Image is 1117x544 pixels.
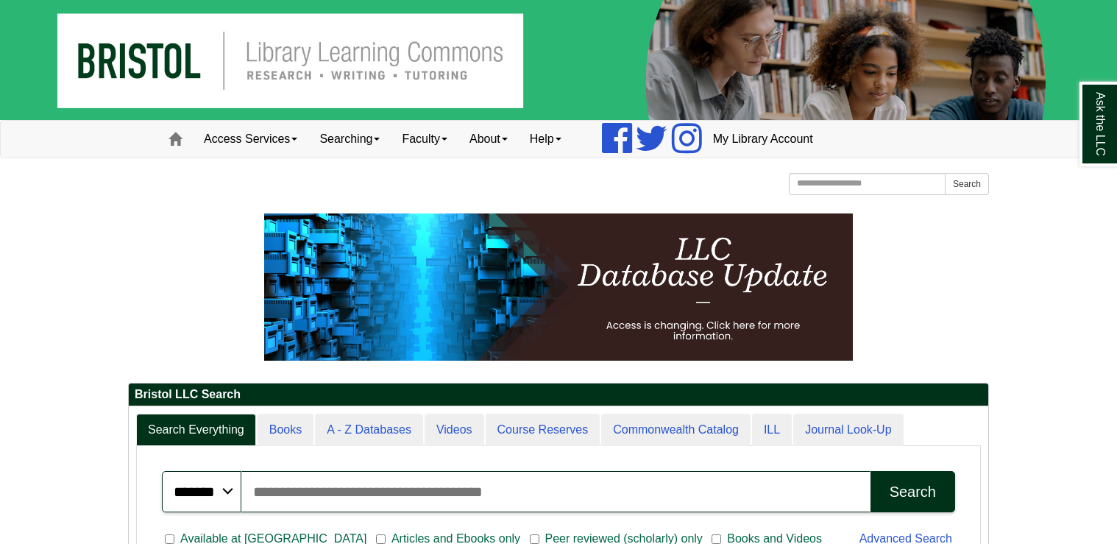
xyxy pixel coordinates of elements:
[458,121,519,158] a: About
[136,414,256,447] a: Search Everything
[486,414,600,447] a: Course Reserves
[258,414,313,447] a: Books
[425,414,484,447] a: Videos
[752,414,792,447] a: ILL
[702,121,824,158] a: My Library Account
[519,121,572,158] a: Help
[315,414,423,447] a: A - Z Databases
[945,173,989,195] button: Search
[308,121,391,158] a: Searching
[129,384,988,406] h2: Bristol LLC Search
[890,484,936,501] div: Search
[391,121,458,158] a: Faculty
[870,471,955,512] button: Search
[793,414,903,447] a: Journal Look-Up
[193,121,308,158] a: Access Services
[601,414,751,447] a: Commonwealth Catalog
[264,213,853,361] img: HTML tutorial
